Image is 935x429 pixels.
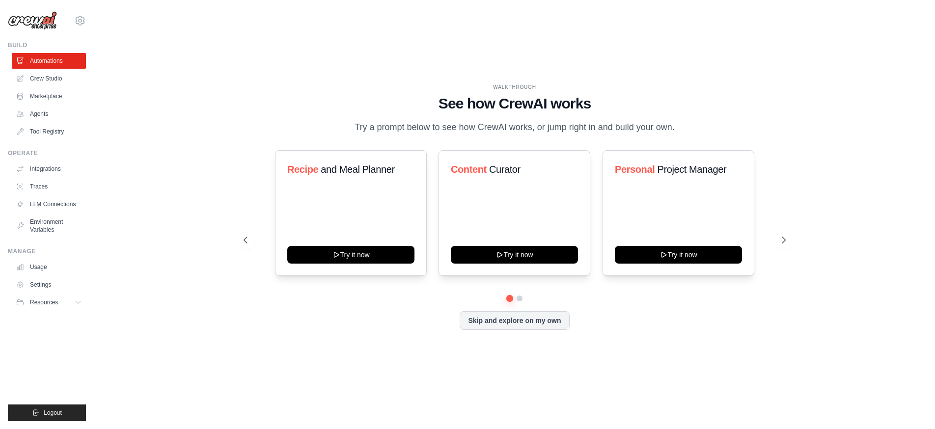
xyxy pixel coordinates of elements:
a: Traces [12,179,86,194]
a: Marketplace [12,88,86,104]
span: and Meal Planner [321,164,394,175]
button: Skip and explore on my own [460,311,569,330]
a: Settings [12,277,86,293]
span: Project Manager [657,164,726,175]
button: Resources [12,295,86,310]
span: Content [451,164,487,175]
div: Manage [8,247,86,255]
button: Try it now [451,246,578,264]
a: Usage [12,259,86,275]
a: Tool Registry [12,124,86,139]
span: Recipe [287,164,318,175]
button: Try it now [287,246,414,264]
a: Integrations [12,161,86,177]
a: LLM Connections [12,196,86,212]
span: Resources [30,298,58,306]
a: Automations [12,53,86,69]
span: Personal [615,164,655,175]
a: Agents [12,106,86,122]
div: Operate [8,149,86,157]
button: Logout [8,404,86,421]
span: Logout [44,409,62,417]
button: Try it now [615,246,742,264]
p: Try a prompt below to see how CrewAI works, or jump right in and build your own. [350,120,680,134]
a: Crew Studio [12,71,86,86]
div: WALKTHROUGH [244,83,786,91]
img: Logo [8,11,57,30]
h1: See how CrewAI works [244,95,786,112]
a: Environment Variables [12,214,86,238]
span: Curator [489,164,521,175]
div: Build [8,41,86,49]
